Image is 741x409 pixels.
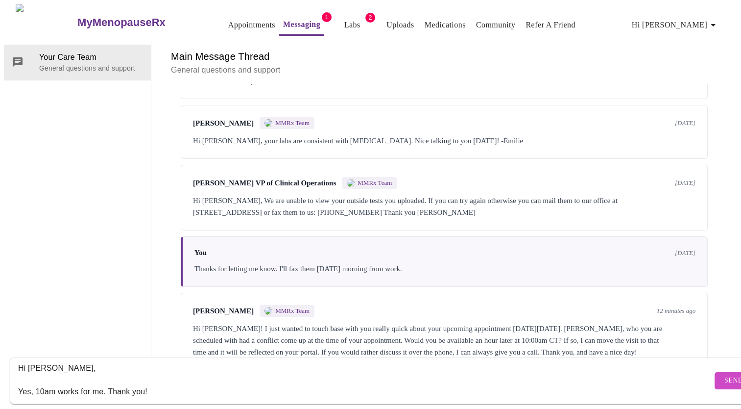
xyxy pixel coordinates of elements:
a: Appointments [228,18,275,32]
span: [DATE] [675,249,695,257]
h6: Main Message Thread [171,49,717,64]
span: Hi [PERSON_NAME] [632,18,719,32]
span: [DATE] [675,179,695,187]
div: Your Care TeamGeneral questions and support [4,45,151,80]
button: Appointments [224,15,279,35]
a: Refer a Friend [526,18,575,32]
div: Hi [PERSON_NAME], your labs are consistent with [MEDICAL_DATA]. Nice talking to you [DATE]! -Emilie [193,135,695,147]
img: MyMenopauseRx Logo [16,4,76,41]
span: [DATE] [675,119,695,127]
button: Messaging [279,15,324,36]
span: [PERSON_NAME] [193,307,254,315]
button: Medications [421,15,470,35]
a: Medications [425,18,466,32]
span: 1 [322,12,332,22]
a: Labs [344,18,360,32]
span: [PERSON_NAME] [193,119,254,128]
span: 12 minutes ago [657,307,695,315]
img: MMRX [347,179,355,187]
img: MMRX [264,119,272,127]
span: [PERSON_NAME] VP of Clinical Operations [193,179,336,187]
span: 2 [365,13,375,23]
a: Community [476,18,516,32]
a: Uploads [386,18,414,32]
button: Refer a Friend [522,15,579,35]
p: General questions and support [171,64,717,76]
div: Hi [PERSON_NAME], We are unable to view your outside tests you uploaded. If you can try again oth... [193,195,695,218]
textarea: Send a message about your appointment [18,365,712,396]
span: Your Care Team [39,51,143,63]
button: Community [472,15,520,35]
a: MyMenopauseRx [76,5,205,40]
span: You [194,249,207,257]
button: Labs [336,15,368,35]
button: Hi [PERSON_NAME] [628,15,723,35]
button: Uploads [382,15,418,35]
img: MMRX [264,307,272,315]
div: Thanks for letting me know. I'll fax them [DATE] morning from work. [194,263,695,275]
div: Hi [PERSON_NAME]! I just wanted to touch base with you really quick about your upcoming appointme... [193,323,695,358]
a: Messaging [283,18,320,31]
span: MMRx Team [275,119,310,127]
span: MMRx Team [358,179,392,187]
span: MMRx Team [275,307,310,315]
h3: MyMenopauseRx [77,16,166,29]
p: General questions and support [39,63,143,73]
